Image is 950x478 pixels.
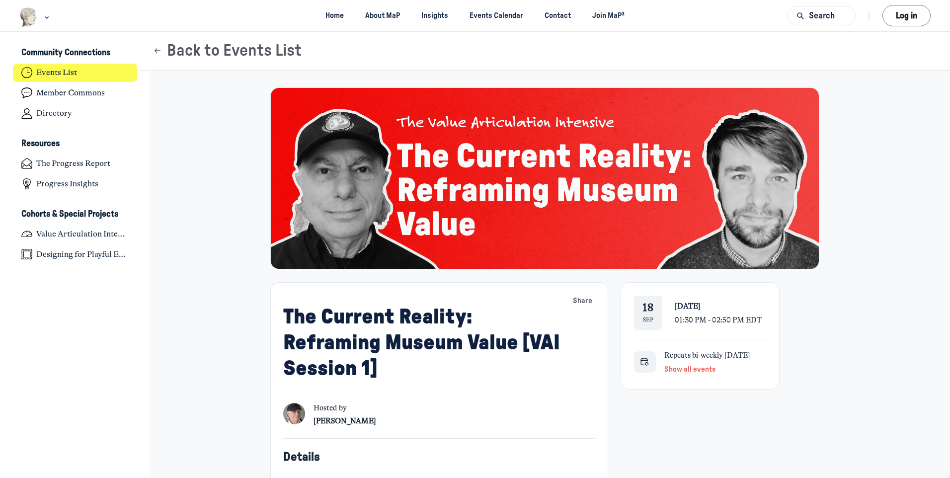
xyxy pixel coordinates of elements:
span: Share [573,296,592,307]
button: Share [571,294,595,309]
a: Contact [536,6,580,25]
span: 01:30 PM - 02:50 PM EDT [675,316,762,324]
a: Progress Insights [13,175,138,193]
div: Sep [643,316,653,324]
a: Events List [13,64,138,82]
h4: Events List [36,68,77,78]
a: Designing for Playful Engagement [13,245,138,263]
h3: Community Connections [21,48,110,58]
h4: Value Articulation Intensive (Cultural Leadership Lab) [36,229,129,239]
a: Member Commons [13,84,138,102]
button: Back to Events List [153,41,302,61]
span: Hosted by [314,403,376,414]
button: Community ConnectionsCollapse space [13,45,138,62]
a: View user profile [314,414,376,428]
a: View user profile [283,403,305,428]
button: Museums as Progress logo [19,6,52,28]
button: Cohorts & Special ProjectsCollapse space [13,206,138,223]
h3: Resources [21,139,60,149]
button: Show all events [664,362,715,376]
span: [PERSON_NAME] [314,416,376,425]
span: Repeats bi-weekly [DATE] [664,351,750,360]
h4: Member Commons [36,88,105,98]
h4: The Progress Report [36,159,110,168]
a: The Progress Report [13,155,138,173]
a: Join MaP³ [584,6,633,25]
header: Page Header [140,32,950,71]
h4: Directory [36,108,72,118]
button: ResourcesCollapse space [13,136,138,153]
h1: The Current Reality: Reframing Museum Value [VAI Session 1] [283,304,571,382]
a: About MaP [357,6,409,25]
a: Events Calendar [461,6,532,25]
div: 18 [642,302,653,315]
h4: Progress Insights [36,179,98,189]
h5: Details [283,450,594,465]
a: Value Articulation Intensive (Cultural Leadership Lab) [13,225,138,243]
a: Directory [13,104,138,123]
button: Search [787,6,856,25]
button: Log in [882,5,931,26]
a: Insights [413,6,457,25]
span: Show all events [664,366,715,373]
h3: Cohorts & Special Projects [21,209,118,220]
a: Home [317,6,352,25]
h4: Designing for Playful Engagement [36,249,129,259]
img: Museums as Progress logo [19,7,38,27]
span: [DATE] [675,302,701,311]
